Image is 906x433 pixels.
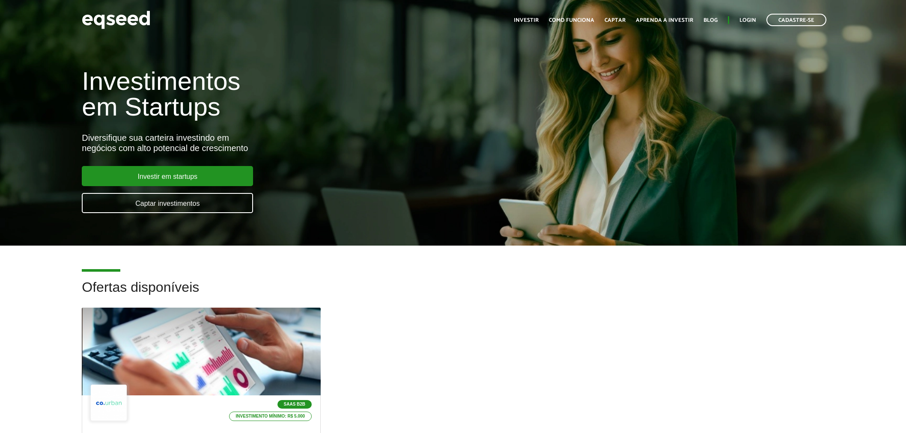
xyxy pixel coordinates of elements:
[549,18,594,23] a: Como funciona
[636,18,693,23] a: Aprenda a investir
[703,18,718,23] a: Blog
[277,400,312,409] p: SaaS B2B
[739,18,756,23] a: Login
[605,18,626,23] a: Captar
[82,9,150,31] img: EqSeed
[229,412,312,421] p: Investimento mínimo: R$ 5.000
[82,133,522,153] div: Diversifique sua carteira investindo em negócios com alto potencial de crescimento
[82,280,824,308] h2: Ofertas disponíveis
[82,193,253,213] a: Captar investimentos
[514,18,539,23] a: Investir
[82,68,522,120] h1: Investimentos em Startups
[82,166,253,186] a: Investir em startups
[766,14,826,26] a: Cadastre-se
